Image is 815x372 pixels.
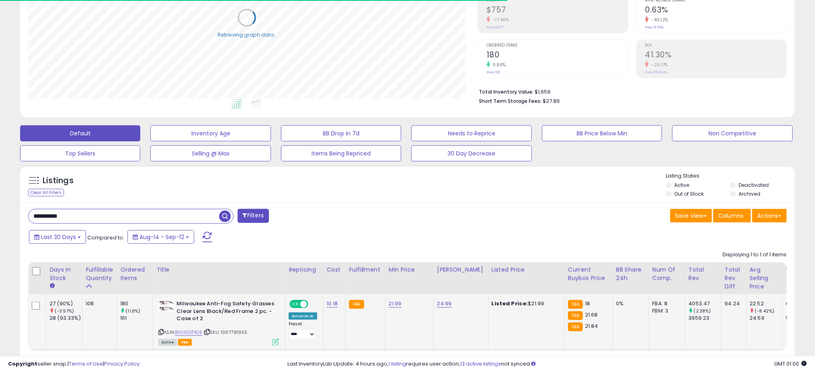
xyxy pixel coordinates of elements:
[120,300,153,307] div: 180
[218,31,276,39] div: Retrieving graph data..
[585,322,598,330] span: 21.84
[281,145,401,161] button: Items Being Repriced
[158,300,174,313] img: 31waH9Z7IfL._SL40_.jpg
[388,360,406,368] a: 1 listing
[289,321,317,339] div: Preset:
[87,234,124,241] span: Compared to:
[725,300,740,307] div: 94.24
[568,311,583,320] small: FBA
[86,300,111,307] div: 108
[289,313,317,320] div: Amazon AI
[29,230,86,244] button: Last 30 Days
[645,5,786,16] h2: 0.63%
[150,145,271,161] button: Selling @ Max
[349,300,364,309] small: FBA
[645,43,786,48] span: ROI
[437,266,485,274] div: [PERSON_NAME]
[125,308,140,314] small: (11.8%)
[645,50,786,61] h2: 41.30%
[645,25,664,30] small: Prev: 9.16%
[49,282,54,290] small: Days In Stock.
[69,360,103,368] a: Terms of Use
[585,300,590,307] span: 18
[287,360,807,368] div: Last InventoryLab Update: 4 hours ago, requires user action, not synced.
[203,329,247,335] span: | SKU: 1067781935
[290,301,300,308] span: ON
[389,300,402,308] a: 21.99
[490,62,506,68] small: 11.80%
[752,209,787,223] button: Actions
[238,209,269,223] button: Filters
[694,308,711,314] small: (2.38%)
[672,125,792,141] button: Non Competitive
[349,266,382,274] div: Fulfillment
[649,62,668,68] small: -26.17%
[43,175,74,186] h5: Listings
[713,209,751,223] button: Columns
[158,339,177,346] span: All listings currently available for purchase on Amazon
[492,266,561,274] div: Listed Price
[281,125,401,141] button: BB Drop in 7d
[177,300,274,325] b: Milwaukee Anti-Fog Safety Glasses Clear Lens Black/Red Frame 2 pc. - Case of 2
[49,300,82,307] div: 27 (90%)
[670,209,712,223] button: Save View
[616,300,643,307] div: 0%
[479,86,781,96] li: $1,659
[675,190,704,197] label: Out of Stock
[689,266,718,282] div: Total Rev.
[755,308,775,314] small: (-8.42%)
[487,70,500,75] small: Prev: 161
[568,323,583,331] small: FBA
[750,300,782,307] div: 22.52
[492,300,528,307] b: Listed Price:
[675,182,690,188] label: Active
[543,97,560,105] span: $27.89
[492,300,558,307] div: $21.99
[20,145,140,161] button: Top Sellers
[49,266,79,282] div: Days In Stock
[649,17,669,23] small: -93.12%
[689,300,721,307] div: 4053.47
[175,329,202,336] a: B001CGT4OE
[127,230,194,244] button: Aug-14 - Sep-12
[289,266,320,274] div: Repricing
[104,360,140,368] a: Privacy Policy
[653,266,682,282] div: Num of Comp.
[8,360,140,368] div: seller snap | |
[479,98,542,104] b: Short Term Storage Fees:
[774,360,807,368] span: 2025-10-13 01:00 GMT
[653,307,679,315] div: FBM: 3
[750,315,782,322] div: 24.59
[437,300,452,308] a: 24.99
[411,145,532,161] button: 30 Day Decrease
[653,300,679,307] div: FBA: 8
[666,172,795,180] p: Listing States:
[150,125,271,141] button: Inventory Age
[49,315,82,322] div: 28 (93.33%)
[487,50,628,61] h2: 180
[158,300,279,345] div: ASIN:
[568,300,583,309] small: FBA
[460,360,501,368] a: 13 active listings
[20,125,140,141] button: Default
[411,125,532,141] button: Needs to Reprice
[542,125,662,141] button: BB Price Below Min
[41,233,76,241] span: Last 30 Days
[120,266,150,282] div: Ordered Items
[616,266,646,282] div: BB Share 24h.
[739,182,769,188] label: Deactivated
[723,251,787,259] div: Displaying 1 to 1 of 1 items
[490,17,509,23] small: -17.46%
[55,308,74,314] small: (-3.57%)
[86,266,113,282] div: Fulfillable Quantity
[327,300,338,308] a: 10.18
[487,5,628,16] h2: $757
[689,315,721,322] div: 3959.23
[645,70,667,75] small: Prev: 55.94%
[750,266,779,291] div: Avg Selling Price
[487,43,628,48] span: Ordered Items
[568,266,610,282] div: Current Buybox Price
[389,266,430,274] div: Min Price
[307,301,320,308] span: OFF
[585,311,598,319] span: 21.68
